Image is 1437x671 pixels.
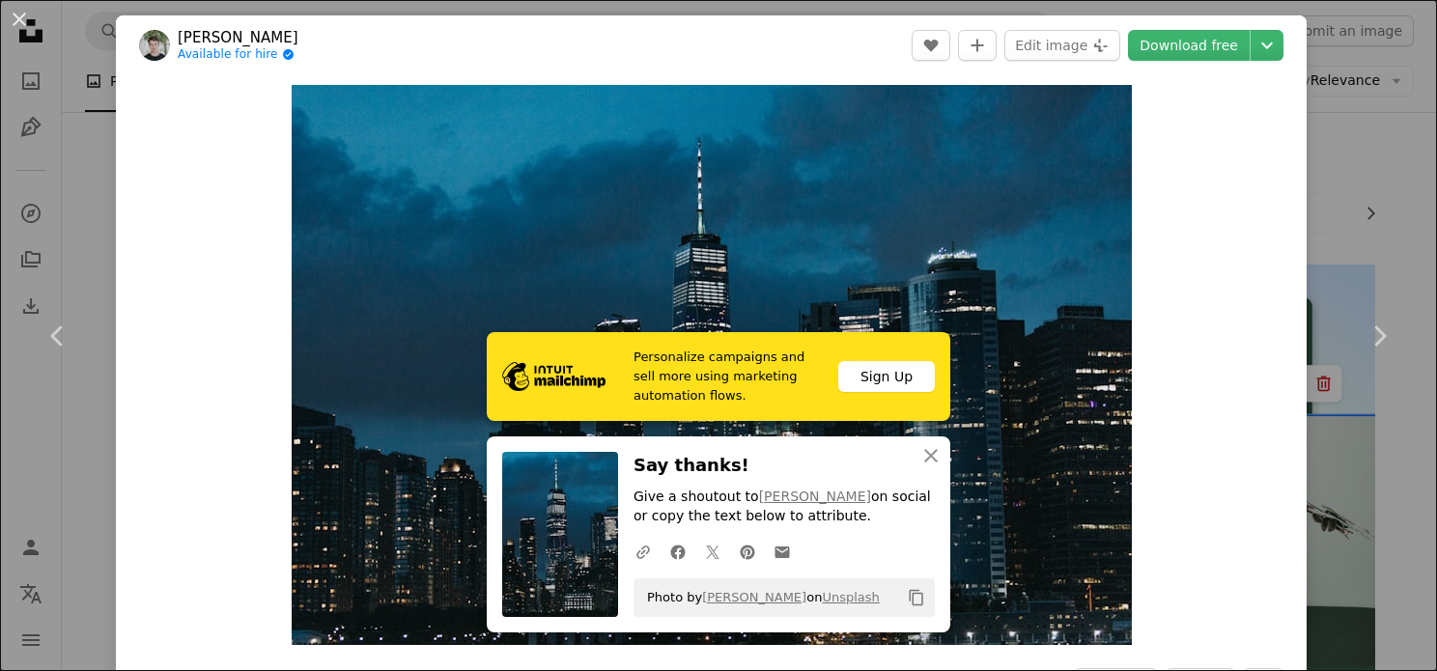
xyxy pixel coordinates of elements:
[292,85,1132,645] img: city skyline during night time
[1321,243,1437,429] a: Next
[958,30,997,61] button: Add to Collection
[178,47,298,63] a: Available for hire
[634,452,935,480] h3: Say thanks!
[634,348,823,405] span: Personalize campaigns and sell more using marketing automation flows.
[637,582,880,613] span: Photo by on
[1004,30,1120,61] button: Edit image
[900,581,933,614] button: Copy to clipboard
[502,362,606,391] img: file-1690386555781-336d1949dad1image
[702,590,806,604] a: [PERSON_NAME]
[487,332,950,421] a: Personalize campaigns and sell more using marketing automation flows.Sign Up
[1251,30,1283,61] button: Choose download size
[1128,30,1250,61] a: Download free
[822,590,879,604] a: Unsplash
[912,30,950,61] button: Like
[178,28,298,47] a: [PERSON_NAME]
[765,532,800,571] a: Share over email
[730,532,765,571] a: Share on Pinterest
[139,30,170,61] img: Go to Benny Rotlevy's profile
[634,488,935,526] p: Give a shoutout to on social or copy the text below to attribute.
[838,361,935,392] div: Sign Up
[292,85,1132,645] button: Zoom in on this image
[661,532,695,571] a: Share on Facebook
[759,489,871,504] a: [PERSON_NAME]
[695,532,730,571] a: Share on Twitter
